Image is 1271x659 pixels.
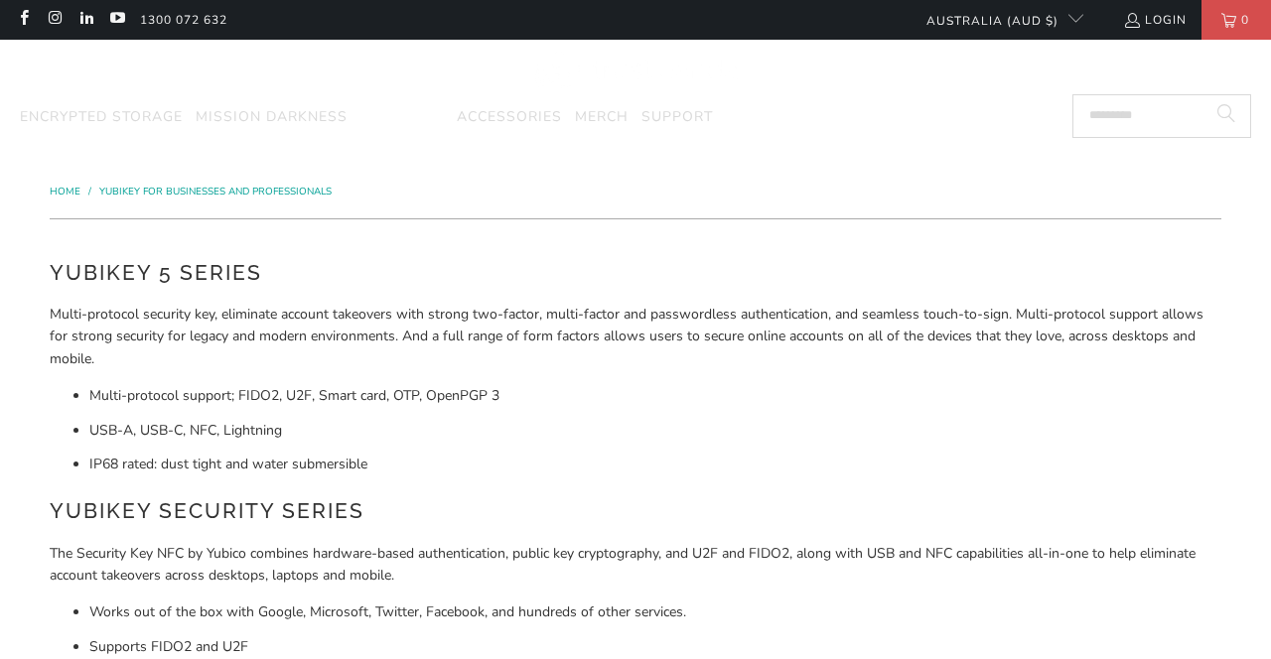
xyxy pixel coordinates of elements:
span: Accessories [457,107,562,126]
li: USB-A, USB-C, NFC, Lightning [89,420,1221,442]
a: Login [1123,9,1187,31]
span: Home [50,185,80,198]
a: 1300 072 632 [140,9,227,31]
a: Mission Darkness [196,94,348,141]
h2: YubiKey 5 Series [50,257,1221,289]
span: Mission Darkness [196,107,348,126]
a: Home [50,185,83,198]
span: Support [641,107,713,126]
summary: YubiKey [360,94,444,141]
a: Support [641,94,713,141]
a: Trust Panda Australia on Instagram [46,12,63,28]
a: Trust Panda Australia on YouTube [108,12,125,28]
p: Multi-protocol security key, eliminate account takeovers with strong two-factor, multi-factor and... [50,304,1221,370]
span: / [88,185,91,198]
a: Encrypted Storage [20,94,183,141]
nav: Translation missing: en.navigation.header.main_nav [20,94,713,141]
img: Trust Panda Australia [534,50,738,90]
li: Works out of the box with Google, Microsoft, Twitter, Facebook, and hundreds of other services. [89,601,1221,623]
button: Search [1201,94,1251,138]
a: Trust Panda Australia on Facebook [15,12,32,28]
a: YubiKey for Businesses and Professionals [99,185,332,198]
input: Search... [1072,94,1251,138]
li: Supports FIDO2 and U2F [89,636,1221,658]
a: Accessories [457,94,562,141]
h2: YubiKey Security Series [50,495,1221,527]
a: Merch [575,94,629,141]
span: Encrypted Storage [20,107,183,126]
p: The Security Key NFC by Yubico combines hardware-based authentication, public key cryptography, a... [50,543,1221,588]
a: Trust Panda Australia on LinkedIn [77,12,94,28]
li: IP68 rated: dust tight and water submersible [89,454,1221,475]
li: Multi-protocol support; FIDO2, U2F, Smart card, OTP, OpenPGP 3 [89,385,1221,407]
span: Merch [575,107,629,126]
span: YubiKey [360,107,423,126]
